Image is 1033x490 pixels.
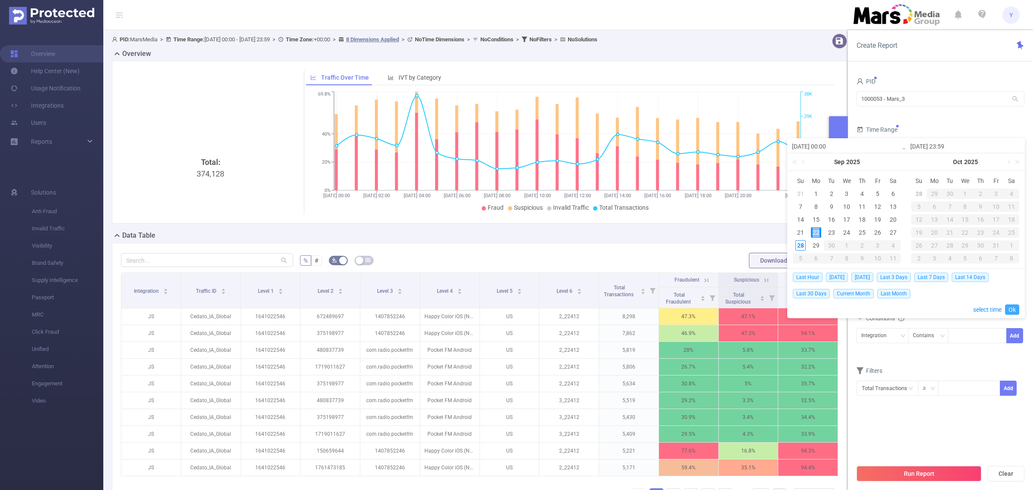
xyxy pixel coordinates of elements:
[888,202,898,212] div: 13
[839,177,855,185] span: We
[988,202,1004,212] div: 10
[839,174,855,187] th: Wed
[201,158,220,167] b: Total:
[1004,189,1019,199] div: 4
[824,187,839,200] td: September 2, 2025
[911,226,927,239] td: October 19, 2025
[325,188,331,193] tspan: 0%
[963,153,979,171] a: 2025
[1000,381,1017,396] button: Add
[888,214,898,225] div: 20
[870,200,885,213] td: September 12, 2025
[987,466,1024,481] button: Clear
[793,200,808,213] td: September 7, 2025
[811,214,821,225] div: 15
[604,193,631,198] tspan: [DATE] 14:00
[870,226,885,239] td: September 26, 2025
[885,177,901,185] span: Sa
[32,272,103,289] span: Supply Intelligence
[32,289,103,306] span: Passport
[346,36,399,43] u: 8 Dimensions Applied
[927,226,942,239] td: October 20, 2025
[942,187,958,200] td: September 30, 2025
[927,200,942,213] td: October 6, 2025
[824,213,839,226] td: September 16, 2025
[529,36,552,43] b: No Filters
[1004,227,1019,238] div: 25
[988,177,1004,185] span: Fr
[973,174,988,187] th: Thu
[854,187,870,200] td: September 4, 2025
[1004,177,1019,185] span: Sa
[1004,226,1019,239] td: October 25, 2025
[854,252,870,265] td: October 9, 2025
[927,202,942,212] div: 6
[31,184,56,201] span: Solutions
[988,213,1004,226] td: October 17, 2025
[841,189,852,199] div: 3
[839,240,855,251] div: 1
[158,36,166,43] span: >
[1004,214,1019,225] div: 18
[854,174,870,187] th: Thu
[120,36,130,43] b: PID:
[173,36,204,43] b: Time Range:
[973,213,988,226] td: October 16, 2025
[811,240,821,251] div: 29
[854,253,870,264] div: 9
[885,200,901,213] td: September 13, 2025
[332,257,337,263] i: icon: bg-colors
[31,138,52,145] span: Reports
[854,226,870,239] td: September 25, 2025
[988,252,1004,265] td: November 7, 2025
[795,227,806,238] div: 21
[826,189,837,199] div: 2
[911,177,927,185] span: Su
[32,323,103,341] span: Click Fraud
[791,153,802,171] a: Last year (Control + left)
[988,253,1004,264] div: 7
[399,74,441,81] span: IVT by Category
[952,153,963,171] a: Oct
[973,239,988,252] td: October 30, 2025
[684,193,711,198] tspan: [DATE] 18:00
[870,240,885,251] div: 3
[942,200,958,213] td: October 7, 2025
[524,193,551,198] tspan: [DATE] 10:00
[857,466,981,481] button: Run Report
[793,239,808,252] td: September 28, 2025
[808,252,824,265] td: October 6, 2025
[112,36,597,43] span: MarsMedia [DATE] 00:00 - [DATE] 23:59 +00:00
[988,200,1004,213] td: October 10, 2025
[399,36,407,43] span: >
[323,193,350,198] tspan: [DATE] 00:00
[388,74,394,81] i: icon: bar-chart
[488,204,504,211] span: Fraud
[841,214,852,225] div: 17
[911,213,927,226] td: October 12, 2025
[872,189,883,199] div: 5
[845,153,861,171] a: 2025
[1004,187,1019,200] td: October 4, 2025
[808,174,824,187] th: Mon
[958,177,973,185] span: We
[800,153,808,171] a: Previous month (PageUp)
[927,214,942,225] div: 13
[1004,200,1019,213] td: October 11, 2025
[793,273,823,282] span: Last Hour
[599,204,649,211] span: Total Transactions
[973,177,988,185] span: Th
[854,240,870,251] div: 2
[122,230,155,241] h2: Data Table
[857,78,875,85] span: PID
[988,239,1004,252] td: October 31, 2025
[826,214,837,225] div: 16
[839,213,855,226] td: September 17, 2025
[958,213,973,226] td: October 15, 2025
[927,177,942,185] span: Mo
[841,202,852,212] div: 10
[824,200,839,213] td: September 9, 2025
[1004,252,1019,265] td: November 8, 2025
[808,226,824,239] td: September 22, 2025
[568,36,597,43] b: No Solutions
